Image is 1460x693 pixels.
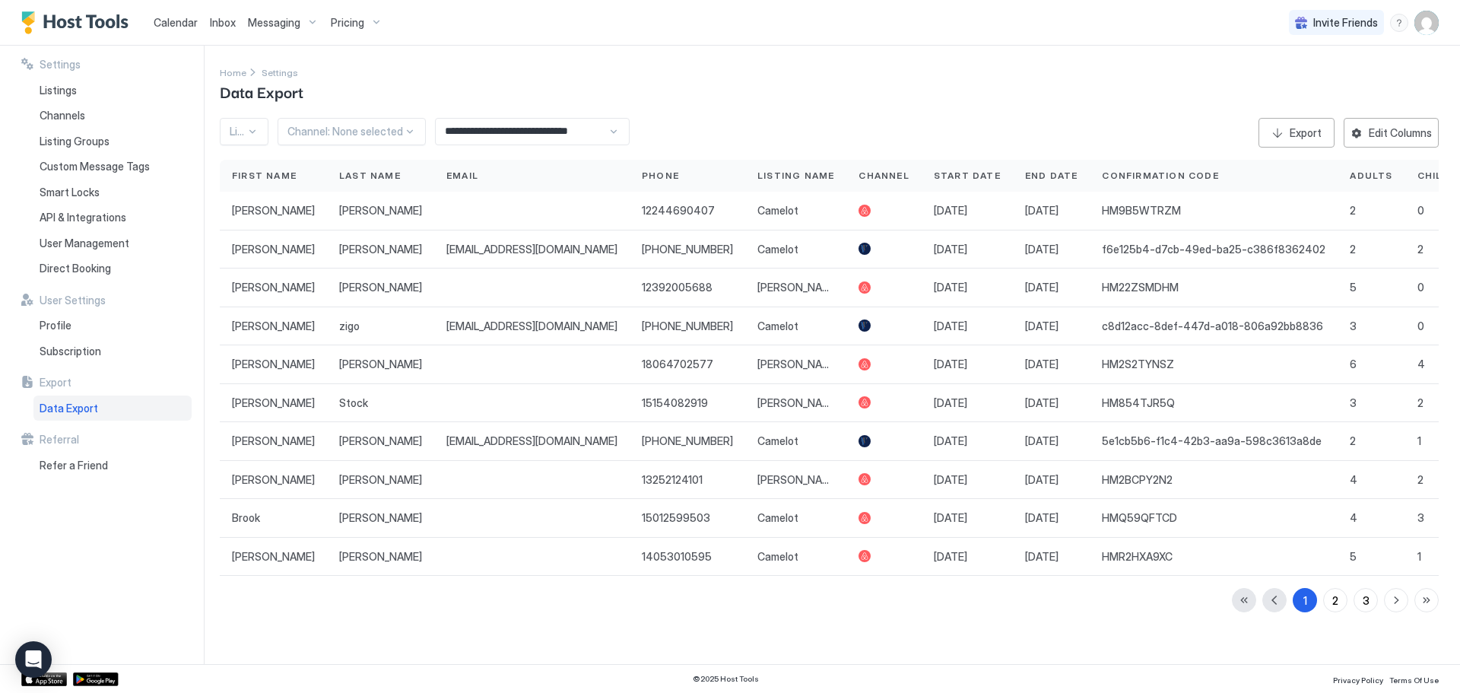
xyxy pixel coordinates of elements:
span: Listing Name [757,169,834,183]
span: Data Export [40,402,98,415]
div: menu [1390,14,1408,32]
span: 4 [1350,511,1357,525]
div: Breadcrumb [220,64,246,80]
span: 12392005688 [642,281,713,294]
button: 2 [1323,588,1347,612]
div: 2 [1332,593,1338,609]
span: 2 [1350,243,1356,256]
a: App Store [21,672,67,686]
span: [DATE] [934,243,967,256]
span: [DATE] [1025,396,1058,410]
a: Host Tools Logo [21,11,135,34]
div: Open Intercom Messenger [15,641,52,678]
button: 1 [1293,588,1317,612]
a: User Management [33,230,192,256]
span: [PERSON_NAME] [339,281,422,294]
span: 2 [1417,473,1423,487]
span: [DATE] [934,550,967,564]
span: 18064702577 [642,358,713,371]
a: Custom Message Tags [33,154,192,180]
span: 4 [1350,473,1357,487]
span: [PERSON_NAME] [339,358,422,371]
span: 3 [1350,319,1357,333]
span: [DATE] [1025,319,1058,333]
span: [DATE] [1025,550,1058,564]
button: Edit Columns [1344,118,1439,148]
span: [PERSON_NAME] [757,396,834,410]
span: 15012599503 [642,511,710,525]
span: [PERSON_NAME] [232,281,315,294]
input: Input Field [436,119,608,145]
span: 5 [1350,550,1357,564]
span: [DATE] [934,319,967,333]
span: [DATE] [1025,511,1058,525]
a: Listing Groups [33,129,192,154]
button: Export [1258,118,1335,148]
span: Data Export [220,80,303,103]
span: [DATE] [1025,358,1058,371]
span: 2 [1417,396,1423,410]
span: Calendar [154,16,198,29]
span: HMQ59QFTCD [1102,511,1177,525]
span: 5 [1350,281,1357,294]
span: [PHONE_NUMBER] [642,319,733,333]
span: Profile [40,319,71,332]
span: Camelot [757,204,798,218]
div: 3 [1363,593,1370,609]
button: 3 [1354,588,1378,612]
span: HM9B5WTRZM [1102,204,1181,218]
span: 3 [1417,511,1424,525]
span: Inbox [210,16,236,29]
span: Custom Message Tags [40,160,150,173]
span: Camelot [757,319,798,333]
span: [PERSON_NAME] [339,473,422,487]
span: [EMAIL_ADDRESS][DOMAIN_NAME] [446,434,617,448]
span: 2 [1417,243,1423,256]
span: 2 [1350,434,1356,448]
a: Direct Booking [33,256,192,281]
a: Smart Locks [33,180,192,205]
span: Messaging [248,16,300,30]
span: [DATE] [1025,281,1058,294]
span: Last Name [339,169,401,183]
span: [EMAIL_ADDRESS][DOMAIN_NAME] [446,243,617,256]
span: f6e125b4-d7cb-49ed-ba25-c386f8362402 [1102,243,1325,256]
a: Privacy Policy [1333,671,1383,687]
span: 4 [1417,358,1425,371]
a: Google Play Store [73,672,119,686]
span: [PERSON_NAME] [232,358,315,371]
span: 15154082919 [642,396,708,410]
span: User Management [40,237,129,250]
span: Home [220,67,246,78]
span: 0 [1417,281,1424,294]
span: [DATE] [1025,473,1058,487]
span: [PERSON_NAME] [232,396,315,410]
span: Brook [232,511,260,525]
span: [DATE] [934,281,967,294]
span: Settings [262,67,298,78]
span: Invite Friends [1313,16,1378,30]
span: [DATE] [934,473,967,487]
span: [DATE] [934,396,967,410]
span: [PERSON_NAME] [339,550,422,564]
span: Subscription [40,345,101,358]
div: Breadcrumb [262,64,298,80]
a: API & Integrations [33,205,192,230]
span: [PHONE_NUMBER] [642,434,733,448]
span: 6 [1350,358,1357,371]
span: Smart Locks [40,186,100,199]
span: End Date [1025,169,1078,183]
span: 0 [1417,204,1424,218]
span: [PERSON_NAME] [339,243,422,256]
span: Settings [40,58,81,72]
a: Inbox [210,14,236,30]
span: Listing Groups [40,135,109,148]
span: HMR2HXA9XC [1102,550,1173,564]
span: 14053010595 [642,550,712,564]
span: HM2BCPY2N2 [1102,473,1173,487]
div: 1 [1303,593,1307,609]
span: HM22ZSMDHM [1102,281,1179,294]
